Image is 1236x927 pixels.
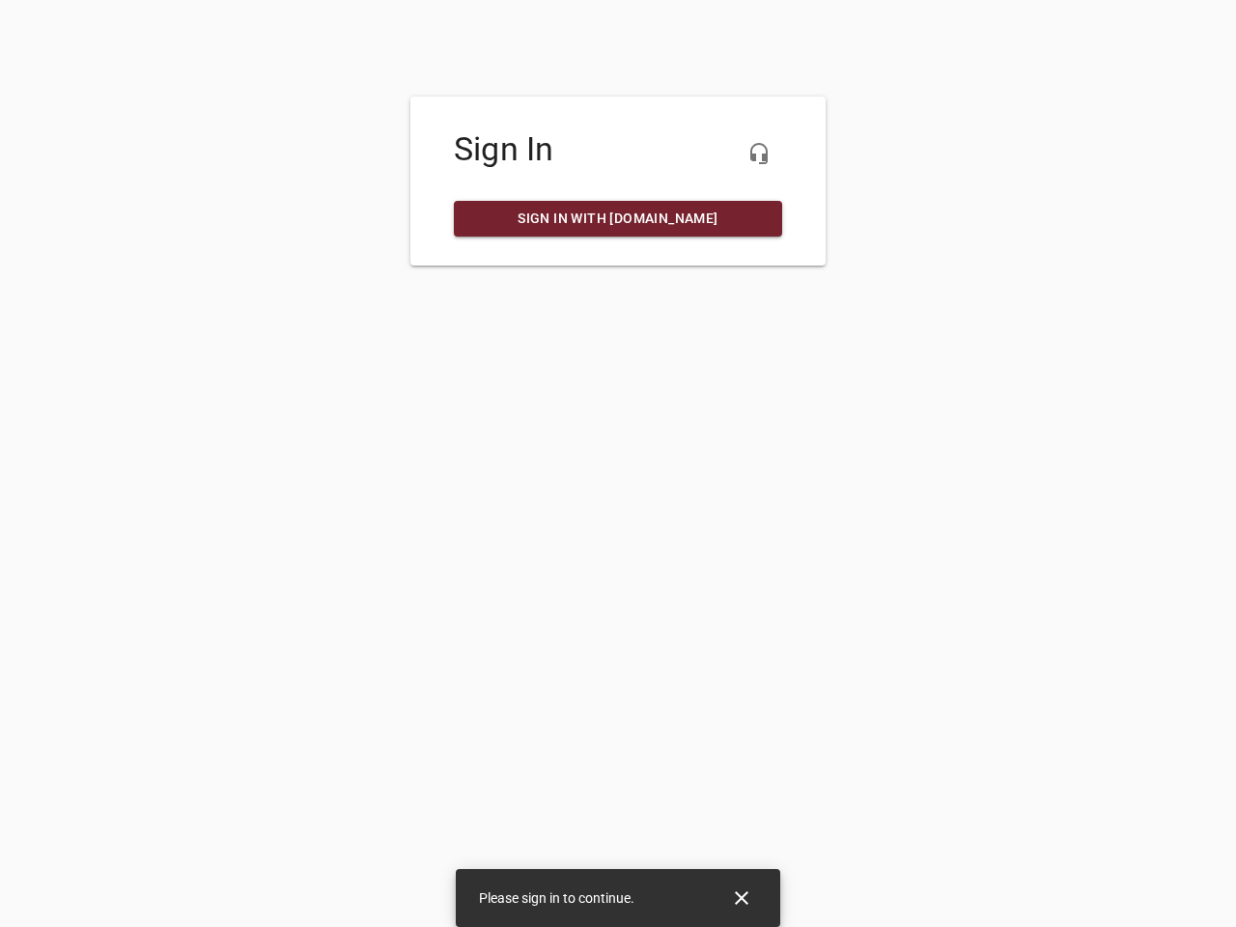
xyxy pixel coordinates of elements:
[454,130,782,169] h4: Sign In
[469,207,767,231] span: Sign in with [DOMAIN_NAME]
[718,875,765,921] button: Close
[454,201,782,237] a: Sign in with [DOMAIN_NAME]
[479,890,634,906] span: Please sign in to continue.
[736,130,782,177] button: Live Chat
